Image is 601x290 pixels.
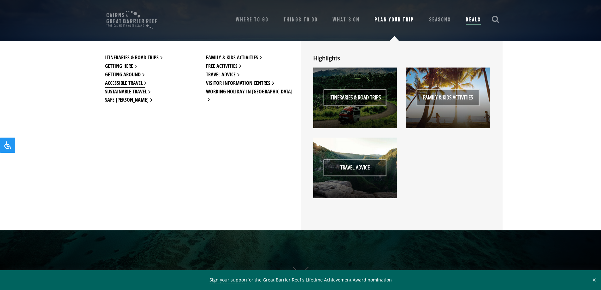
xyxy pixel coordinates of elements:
a: Sustainable Travel [105,88,149,96]
a: Seasons [429,15,451,24]
span: Travel Advice [324,160,386,176]
a: Travel Advice [206,71,238,79]
img: CGBR-TNQ_dual-logo.svg [102,6,162,33]
a: Itineraries & Road Trips [105,54,161,62]
a: Family & Kids Activities [206,54,261,62]
a: Getting Here [105,62,136,71]
a: Deals [466,15,480,25]
a: Family & Kids Activities [406,68,490,128]
span: for the Great Barrier Reef’s Lifetime Achievement Award nomination [209,277,392,283]
a: Plan Your Trip [374,15,414,24]
button: Close [591,277,598,283]
a: What’s On [333,15,359,24]
span: Itineraries & Road Trips [324,90,386,106]
a: Itineraries & Road Trips [313,68,397,128]
a: Getting Around [105,71,143,79]
a: Things To Do [283,15,317,24]
a: Free Activities [206,62,240,71]
a: Travel Advice [313,138,397,198]
a: Visitor Information Centres [206,79,273,88]
a: Accessible Travel [105,79,145,88]
span: Family & Kids Activities [417,90,480,106]
a: Safe [PERSON_NAME] [105,96,151,104]
a: Where To Go [236,15,268,24]
svg: Open Accessibility Panel [4,141,11,149]
a: Sign your support [209,277,247,283]
a: Working Holiday in [GEOGRAPHIC_DATA] [206,88,294,104]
